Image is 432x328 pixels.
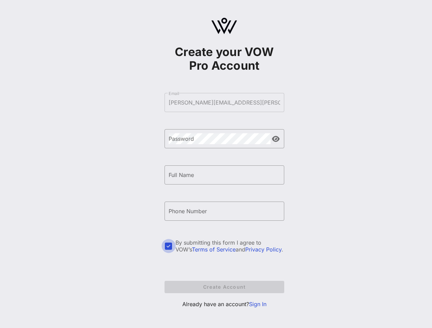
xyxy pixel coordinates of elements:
[165,300,284,308] p: Already have an account?
[272,136,280,142] button: append icon
[175,239,284,253] div: By submitting this form I agree to VOW’s and .
[211,18,237,34] img: logo.svg
[165,45,284,72] h1: Create your VOW Pro Account
[192,246,236,253] a: Terms of Service
[169,91,179,96] label: Email
[245,246,282,253] a: Privacy Policy
[249,301,266,307] a: Sign In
